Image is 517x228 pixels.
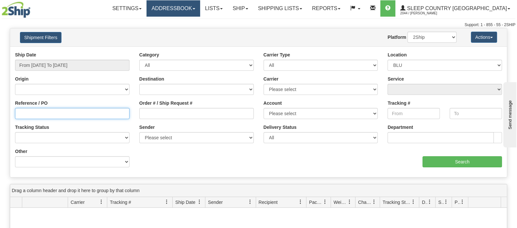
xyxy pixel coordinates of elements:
[295,196,306,207] a: Recipient filter column settings
[200,0,228,17] a: Lists
[10,184,507,197] div: grid grouping header
[15,76,28,82] label: Origin
[334,199,347,205] span: Weight
[457,196,468,207] a: Pickup Status filter column settings
[5,6,60,10] div: Send message
[15,148,27,155] label: Other
[319,196,331,207] a: Packages filter column settings
[161,196,172,207] a: Tracking # filter column settings
[400,10,449,17] span: 2044 / [PERSON_NAME]
[344,196,355,207] a: Weight filter column settings
[440,196,452,207] a: Shipment Issues filter column settings
[264,52,290,58] label: Carrier Type
[208,199,223,205] span: Sender
[388,108,440,119] input: From
[395,0,515,17] a: Sleep Country [GEOGRAPHIC_DATA] 2044 / [PERSON_NAME]
[139,100,193,106] label: Order # / Ship Request #
[422,199,427,205] span: Delivery Status
[438,199,444,205] span: Shipment Issues
[194,196,205,207] a: Ship Date filter column settings
[455,199,460,205] span: Pickup Status
[388,52,406,58] label: Location
[408,196,419,207] a: Tracking Status filter column settings
[264,124,297,130] label: Delivery Status
[369,196,380,207] a: Charge filter column settings
[388,76,404,82] label: Service
[253,0,307,17] a: Shipping lists
[139,52,159,58] label: Category
[309,199,323,205] span: Packages
[405,6,507,11] span: Sleep Country [GEOGRAPHIC_DATA]
[259,199,278,205] span: Recipient
[20,32,61,43] button: Shipment Filters
[139,124,155,130] label: Sender
[388,100,410,106] label: Tracking #
[228,0,253,17] a: Ship
[71,199,85,205] span: Carrier
[15,100,48,106] label: Reference / PO
[110,199,131,205] span: Tracking #
[264,76,279,82] label: Carrier
[264,100,282,106] label: Account
[96,196,107,207] a: Carrier filter column settings
[139,76,164,82] label: Destination
[15,52,36,58] label: Ship Date
[2,22,515,28] div: Support: 1 - 855 - 55 - 2SHIP
[146,0,200,17] a: Addressbook
[383,199,411,205] span: Tracking Status
[245,196,256,207] a: Sender filter column settings
[388,124,413,130] label: Department
[15,124,49,130] label: Tracking Status
[307,0,345,17] a: Reports
[2,2,30,18] img: logo2044.jpg
[502,81,516,147] iframe: chat widget
[388,34,406,40] label: Platform
[422,156,502,167] input: Search
[471,32,497,43] button: Actions
[107,0,146,17] a: Settings
[175,199,195,205] span: Ship Date
[358,199,372,205] span: Charge
[424,196,435,207] a: Delivery Status filter column settings
[450,108,502,119] input: To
